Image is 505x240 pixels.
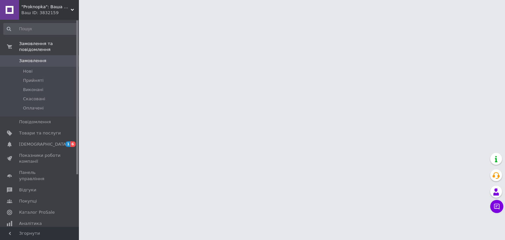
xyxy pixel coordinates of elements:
span: "Proknopka": Ваша швейна скринька! [21,4,71,10]
button: Чат з покупцем [490,200,503,213]
span: Показники роботи компанії [19,153,61,164]
span: 6 [70,141,76,147]
span: Замовлення [19,58,46,64]
span: Прийняті [23,78,43,84]
span: Скасовані [23,96,45,102]
span: 1 [65,141,71,147]
span: Товари та послуги [19,130,61,136]
input: Пошук [3,23,78,35]
span: Каталог ProSale [19,209,55,215]
div: Ваш ID: 3832159 [21,10,79,16]
span: Панель управління [19,170,61,181]
span: Нові [23,68,33,74]
span: Оплачені [23,105,44,111]
span: Замовлення та повідомлення [19,41,79,53]
span: [DEMOGRAPHIC_DATA] [19,141,68,147]
span: Покупці [19,198,37,204]
span: Відгуки [19,187,36,193]
span: Аналітика [19,221,42,227]
span: Повідомлення [19,119,51,125]
span: Виконані [23,87,43,93]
